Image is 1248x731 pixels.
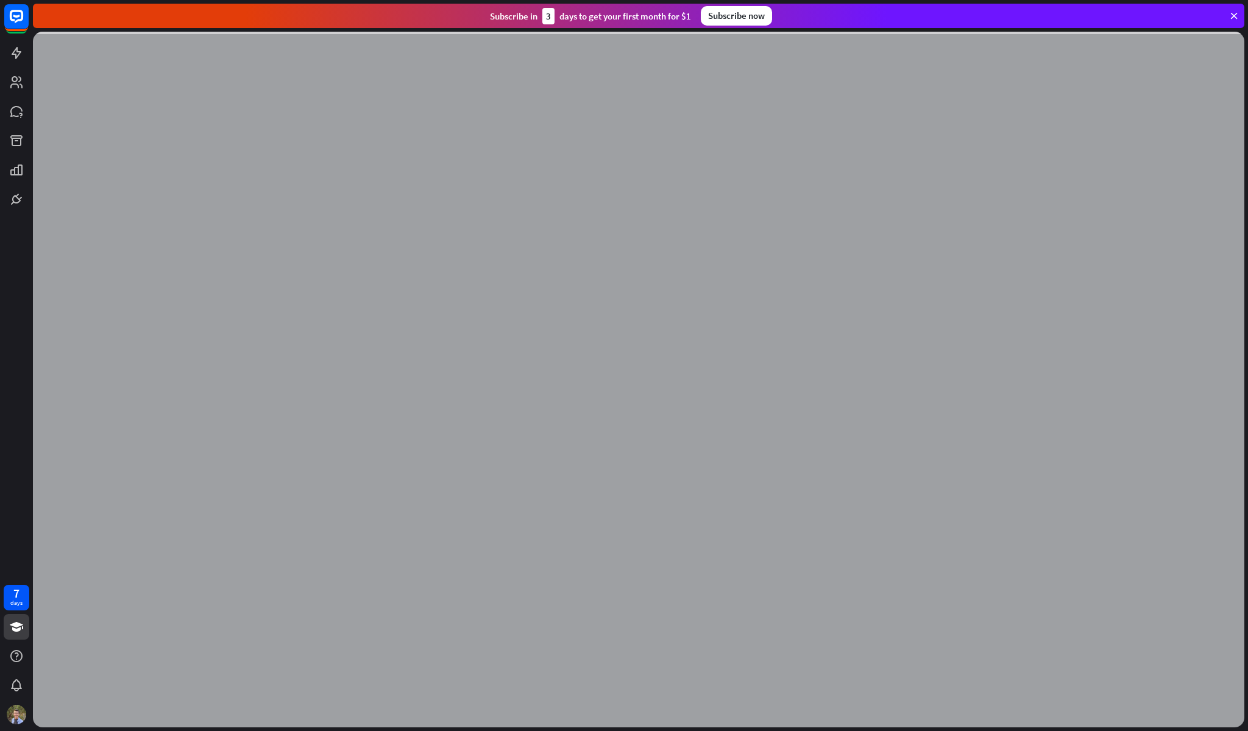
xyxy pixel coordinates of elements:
[4,585,29,610] a: 7 days
[10,599,23,607] div: days
[490,8,691,24] div: Subscribe in days to get your first month for $1
[13,588,19,599] div: 7
[542,8,555,24] div: 3
[701,6,772,26] div: Subscribe now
